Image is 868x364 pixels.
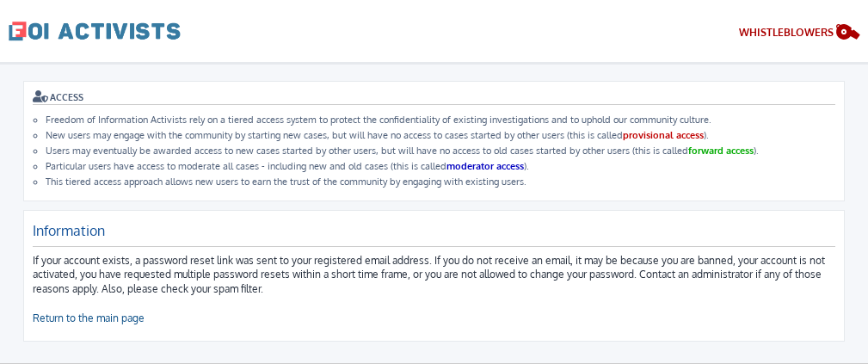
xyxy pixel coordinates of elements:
[33,90,835,105] h3: ACCESS
[46,129,835,141] li: New users may engage with the community by starting new cases, but will have no access to cases s...
[9,9,181,53] a: FOI Activists
[739,26,834,39] span: WHISTLEBLOWERS
[33,222,835,247] h2: Information
[46,114,835,126] li: Freedom of Information Activists rely on a tiered access system to protect the confidentiality of...
[688,145,754,157] strong: forward access
[446,160,524,172] strong: moderator access
[33,312,145,326] a: Return to the main page
[46,145,835,157] li: Users may eventually be awarded access to new cases started by other users, but will have no acce...
[46,176,835,188] li: This tiered access approach allows new users to earn the trust of the community by engaging with ...
[739,22,860,46] a: Whistleblowers
[46,160,835,172] li: Particular users have access to moderate all cases - including new and old cases (this is called ).
[33,254,835,326] p: If your account exists, a password reset link was sent to your registered email address. If you d...
[623,129,704,141] strong: provisional access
